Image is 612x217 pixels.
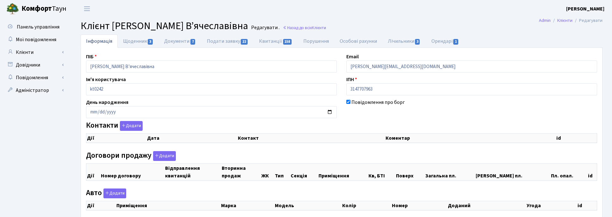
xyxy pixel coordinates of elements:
[79,3,95,14] button: Переключити навігацію
[3,21,66,33] a: Панель управління
[283,39,292,45] span: 158
[475,163,550,180] th: [PERSON_NAME] пл.
[118,120,143,131] a: Додати
[6,3,19,15] img: logo.png
[274,163,290,180] th: Тип
[274,201,342,210] th: Модель
[102,188,126,199] a: Додати
[241,39,248,45] span: 22
[81,35,118,48] a: Інформація
[3,84,66,97] a: Адміністратор
[159,35,201,48] a: Документи
[577,201,597,210] th: id
[415,39,420,45] span: 3
[100,163,164,180] th: Номер договору
[557,17,572,24] a: Клієнти
[151,150,176,161] a: Додати
[220,201,274,210] th: Марка
[385,134,556,143] th: Коментар
[550,163,587,180] th: Пл. опал.
[22,3,52,14] b: Комфорт
[118,35,159,48] a: Щоденник
[426,35,464,48] a: Орендарі
[298,35,334,48] a: Порушення
[120,121,143,131] button: Контакти
[566,5,604,13] a: [PERSON_NAME]
[539,17,551,24] a: Admin
[556,134,597,143] th: id
[391,201,447,210] th: Номер
[453,39,458,45] span: 1
[447,201,526,210] th: Доданий
[312,25,326,31] span: Клієнти
[346,53,359,61] label: Email
[526,201,577,210] th: Угода
[250,25,280,31] small: Редагувати .
[17,23,59,30] span: Панель управління
[3,59,66,71] a: Довідники
[572,17,603,24] li: Редагувати
[395,163,424,180] th: Поверх
[3,71,66,84] a: Повідомлення
[146,134,237,143] th: Дата
[153,151,176,161] button: Договори продажу
[86,151,176,161] label: Договори продажу
[283,25,326,31] a: Назад до всіхКлієнти
[342,201,391,210] th: Колір
[254,35,298,48] a: Квитанції
[86,99,128,106] label: День народження
[3,33,66,46] a: Мої повідомлення
[3,46,66,59] a: Клієнти
[86,134,146,143] th: Дії
[103,188,126,198] button: Авто
[86,53,97,61] label: ПІБ
[290,163,318,180] th: Секція
[566,5,604,12] b: [PERSON_NAME]
[86,76,126,83] label: Ім'я користувача
[351,99,405,106] label: Повідомлення про борг
[22,3,66,14] span: Таун
[86,163,101,180] th: Дії
[237,134,385,143] th: Контакт
[148,39,153,45] span: 3
[164,163,221,180] th: Відправлення квитанцій
[425,163,475,180] th: Загальна пл.
[190,39,195,45] span: 7
[261,163,275,180] th: ЖК
[86,201,116,210] th: Дії
[201,35,254,48] a: Подати заявку
[16,36,56,43] span: Мої повідомлення
[81,19,248,33] span: Клієнт [PERSON_NAME] В’ячеславівна
[318,163,368,180] th: Приміщення
[382,35,426,48] a: Лічильники
[346,76,357,83] label: ІПН
[221,163,261,180] th: Вторинна продаж
[368,163,396,180] th: Кв, БТІ
[334,35,382,48] a: Особові рахунки
[529,14,612,27] nav: breadcrumb
[86,121,143,131] label: Контакти
[587,163,597,180] th: id
[86,188,126,198] label: Авто
[116,201,220,210] th: Приміщення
